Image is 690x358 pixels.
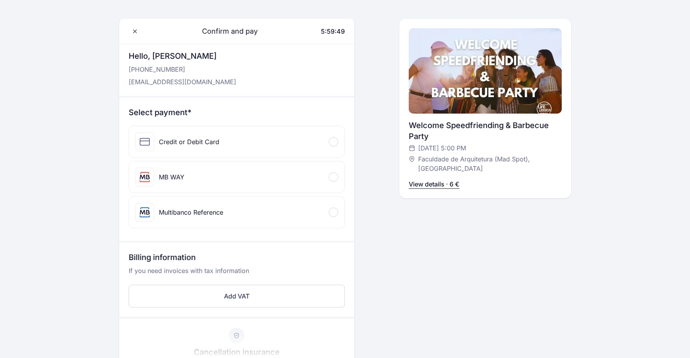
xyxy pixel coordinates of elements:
span: Confirm and pay [193,26,258,37]
h3: Billing information [129,252,345,266]
button: Add VAT [129,285,345,307]
div: Welcome Speedfriending & Barbecue Party [409,120,562,142]
p: If you need invoices with tax information [129,266,345,282]
div: Multibanco Reference [159,208,223,217]
p: [EMAIL_ADDRESS][DOMAIN_NAME] [129,77,236,87]
div: MB WAY [159,172,184,182]
p: [PHONE_NUMBER] [129,65,236,74]
h3: Hello, [PERSON_NAME] [129,51,236,61]
span: 5:59:49 [321,27,345,35]
div: Credit or Debit Card [159,137,219,146]
h3: Select payment* [129,107,345,118]
p: View details · 6 € [409,179,459,189]
p: Cancellation insurance [194,347,280,358]
span: Faculdade de Arquitetura (Mad Spot), [GEOGRAPHIC_DATA] [418,154,554,173]
span: [DATE] 5:00 PM [418,143,466,153]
